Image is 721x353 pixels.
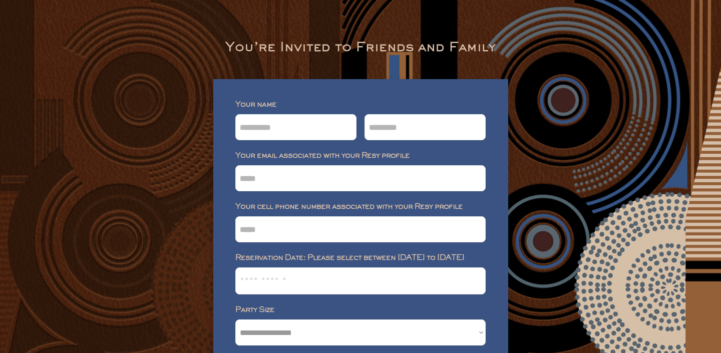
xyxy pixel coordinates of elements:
div: Reservation Date: Please select between [DATE] to [DATE] [235,254,486,261]
div: Party Size [235,306,486,313]
div: Your name [235,101,486,108]
div: Your cell phone number associated with your Resy profile [235,203,486,210]
div: You’re Invited to Friends and Family [225,42,496,54]
div: Your email associated with your Resy profile [235,152,486,159]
